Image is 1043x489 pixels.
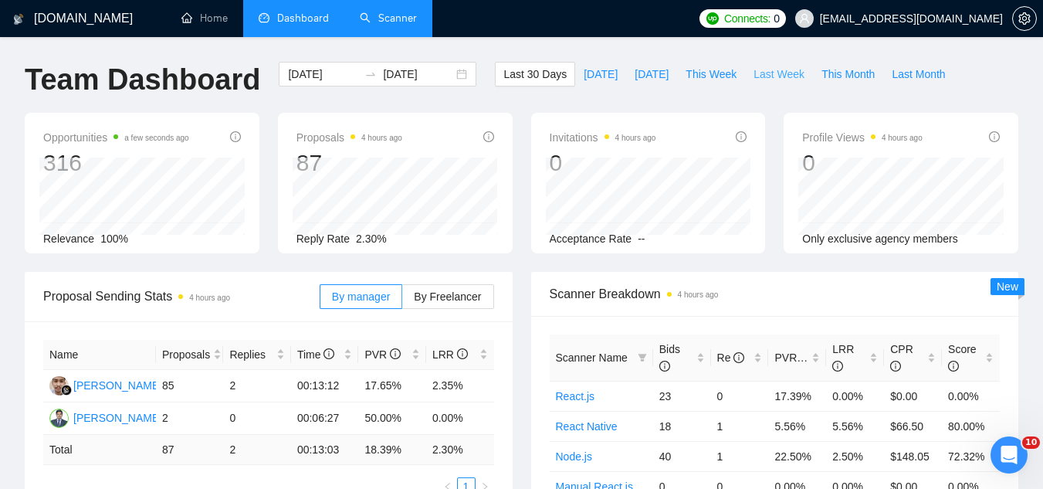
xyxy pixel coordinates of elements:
td: Total [43,435,156,465]
td: 2 [156,402,224,435]
img: upwork-logo.png [706,12,719,25]
th: Name [43,340,156,370]
td: $0.00 [884,381,942,411]
div: 316 [43,148,189,178]
span: By manager [332,290,390,303]
div: [PERSON_NAME] [73,377,162,394]
span: to [364,68,377,80]
span: LRR [432,348,468,361]
a: React.js [556,390,595,402]
span: Time [297,348,334,361]
button: Last 30 Days [495,62,575,87]
th: Replies [223,340,291,370]
td: 23 [653,381,711,411]
img: logo [13,7,24,32]
td: 50.00% [358,402,426,435]
a: MA[PERSON_NAME] [PERSON_NAME] [49,411,254,423]
span: Scanner Breakdown [550,284,1001,304]
td: 0 [223,402,291,435]
a: setting [1012,12,1037,25]
span: info-circle [390,348,401,359]
td: 40 [653,441,711,471]
span: swap-right [364,68,377,80]
iframe: Intercom live chat [991,436,1028,474]
span: New [997,280,1018,293]
span: -- [638,233,645,245]
span: info-circle [483,131,494,142]
a: AI[PERSON_NAME] [49,379,162,391]
h1: Team Dashboard [25,62,260,98]
time: 4 hours ago [615,134,656,142]
span: dashboard [259,12,269,23]
span: info-circle [457,348,468,359]
span: Last 30 Days [503,66,567,83]
button: This Week [677,62,745,87]
time: 4 hours ago [678,290,719,299]
span: 0 [774,10,780,27]
span: info-circle [832,361,843,372]
td: $148.05 [884,441,942,471]
td: 17.65% [358,370,426,402]
td: 0.00% [942,381,1000,411]
a: searchScanner [360,12,417,25]
span: Proposals [162,346,210,363]
td: 5.56% [826,411,884,441]
input: Start date [288,66,358,83]
input: End date [383,66,453,83]
button: setting [1012,6,1037,31]
span: 2.30% [356,233,387,245]
td: 00:13:03 [291,435,359,465]
time: 4 hours ago [882,134,923,142]
time: 4 hours ago [361,134,402,142]
span: filter [638,353,647,362]
span: By Freelancer [414,290,481,303]
td: 17.39% [768,381,826,411]
span: This Month [821,66,875,83]
td: 0 [711,381,769,411]
img: AI [49,376,69,396]
a: homeHome [181,12,228,25]
span: This Week [686,66,737,83]
span: [DATE] [635,66,669,83]
span: Opportunities [43,128,189,147]
td: 87 [156,435,224,465]
span: LRR [832,343,854,372]
span: user [799,13,810,24]
td: $66.50 [884,411,942,441]
td: 0.00% [826,381,884,411]
span: Reply Rate [296,233,350,245]
span: Last Week [753,66,804,83]
td: 22.50% [768,441,826,471]
span: 10 [1022,436,1040,449]
span: info-circle [736,131,747,142]
td: 1 [711,441,769,471]
td: 1 [711,411,769,441]
td: 18.39 % [358,435,426,465]
div: 87 [296,148,402,178]
button: This Month [813,62,883,87]
span: 100% [100,233,128,245]
button: [DATE] [575,62,626,87]
td: 18 [653,411,711,441]
span: Relevance [43,233,94,245]
span: Re [717,351,745,364]
span: Proposals [296,128,402,147]
span: Profile Views [802,128,923,147]
time: 4 hours ago [189,294,230,302]
div: [PERSON_NAME] [PERSON_NAME] [73,409,254,426]
span: Bids [659,343,680,372]
img: MA [49,409,69,428]
span: setting [1013,12,1036,25]
span: info-circle [890,361,901,372]
span: Dashboard [277,12,329,25]
span: Connects: [724,10,770,27]
span: info-circle [659,361,670,372]
span: [DATE] [584,66,618,83]
span: Only exclusive agency members [802,233,958,245]
a: Node.js [556,450,592,463]
img: gigradar-bm.png [61,385,72,396]
td: 72.32% [942,441,1000,471]
span: Acceptance Rate [550,233,632,245]
span: info-circle [733,352,744,363]
span: info-circle [323,348,334,359]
